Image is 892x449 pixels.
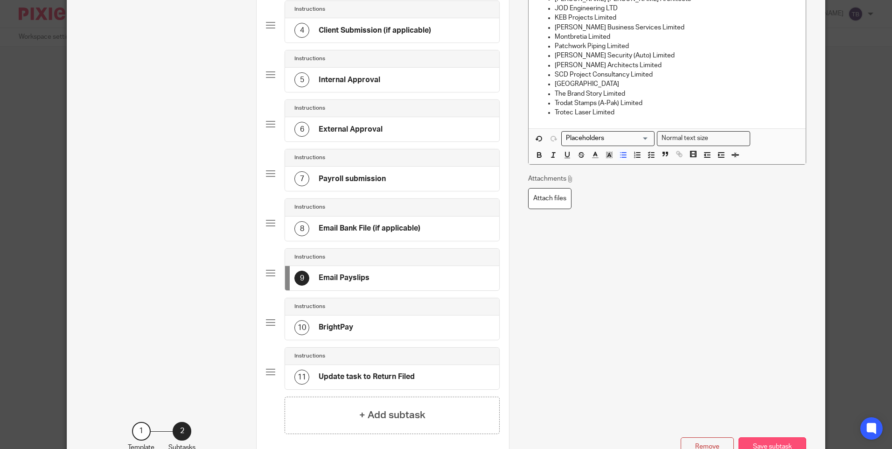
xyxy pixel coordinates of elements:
[294,253,325,261] h4: Instructions
[294,171,309,186] div: 7
[294,370,309,385] div: 11
[319,273,369,283] h4: Email Payslips
[711,133,745,143] input: Search for option
[294,221,309,236] div: 8
[319,372,415,382] h4: Update task to Return Filed
[657,131,750,146] div: Search for option
[319,174,386,184] h4: Payroll submission
[294,72,309,87] div: 5
[561,131,655,146] div: Search for option
[319,26,431,35] h4: Client Submission (if applicable)
[561,131,655,146] div: Placeholders
[319,224,420,233] h4: Email Bank File (if applicable)
[555,32,798,42] p: Montbretia Limited
[359,408,425,422] h4: + Add subtask
[657,131,750,146] div: Text styles
[555,42,798,51] p: Patchwork Piping Limited
[555,98,798,108] p: Trodat Stamps (A-Pak) Limited
[555,4,798,13] p: JOD Engineering LTD
[294,352,325,360] h4: Instructions
[659,133,710,143] span: Normal text size
[555,70,798,79] p: SCD Project Consultancy Limited
[132,422,151,441] div: 1
[294,303,325,310] h4: Instructions
[294,203,325,211] h4: Instructions
[319,323,353,332] h4: BrightPay
[319,75,380,85] h4: Internal Approval
[173,422,191,441] div: 2
[294,320,309,335] div: 10
[528,174,573,183] p: Attachments
[555,23,798,32] p: [PERSON_NAME] Business Services Limited
[294,271,309,286] div: 9
[555,79,798,89] p: [GEOGRAPHIC_DATA]
[555,61,798,70] p: [PERSON_NAME] Architects Limited
[555,51,798,60] p: [PERSON_NAME] Security (Auto) Limited
[555,13,798,22] p: KEB Projects Limited
[294,23,309,38] div: 4
[528,188,571,209] label: Attach files
[555,89,798,98] p: The Brand Story Limited
[563,133,649,143] input: Search for option
[294,122,309,137] div: 6
[294,6,325,13] h4: Instructions
[319,125,383,134] h4: External Approval
[294,55,325,63] h4: Instructions
[294,105,325,112] h4: Instructions
[294,154,325,161] h4: Instructions
[555,108,798,117] p: Trotec Laser Limited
